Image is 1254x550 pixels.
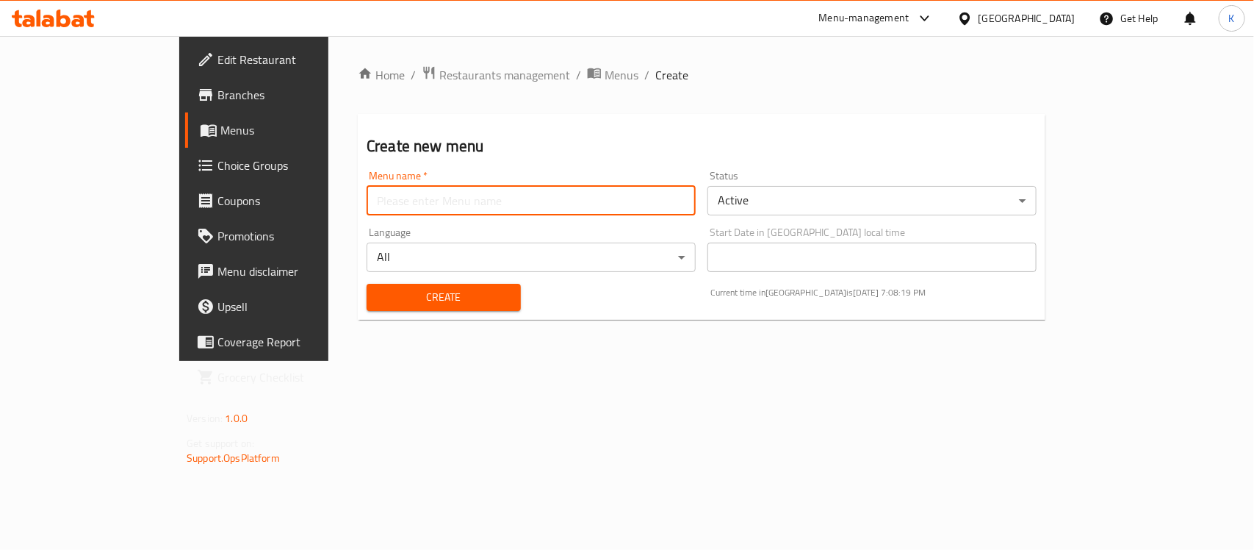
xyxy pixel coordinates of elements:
[358,65,1045,85] nav: breadcrumb
[185,289,389,324] a: Upsell
[185,42,389,77] a: Edit Restaurant
[710,286,1037,299] p: Current time in [GEOGRAPHIC_DATA] is [DATE] 7:08:19 PM
[217,157,377,174] span: Choice Groups
[185,77,389,113] a: Branches
[185,218,389,254] a: Promotions
[185,254,389,289] a: Menu disclaimer
[644,66,649,84] li: /
[225,409,248,428] span: 1.0.0
[217,368,377,386] span: Grocery Checklist
[587,65,638,85] a: Menus
[217,227,377,245] span: Promotions
[367,243,696,272] div: All
[217,51,377,68] span: Edit Restaurant
[576,66,581,84] li: /
[185,360,389,395] a: Grocery Checklist
[185,183,389,218] a: Coupons
[605,66,638,84] span: Menus
[185,113,389,148] a: Menus
[217,262,377,280] span: Menu disclaimer
[217,298,377,315] span: Upsell
[217,86,377,104] span: Branches
[185,324,389,360] a: Coverage Report
[220,121,377,139] span: Menus
[819,10,909,27] div: Menu-management
[187,434,254,453] span: Get support on:
[655,66,688,84] span: Create
[187,449,280,468] a: Support.OpsPlatform
[378,288,509,307] span: Create
[185,148,389,183] a: Choice Groups
[439,66,570,84] span: Restaurants management
[217,333,377,351] span: Coverage Report
[411,66,416,84] li: /
[367,135,1037,157] h2: Create new menu
[1229,10,1235,26] span: K
[979,10,1075,26] div: [GEOGRAPHIC_DATA]
[422,65,570,85] a: Restaurants management
[187,409,223,428] span: Version:
[707,186,1037,215] div: Active
[367,284,521,311] button: Create
[217,192,377,210] span: Coupons
[367,186,696,215] input: Please enter Menu name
